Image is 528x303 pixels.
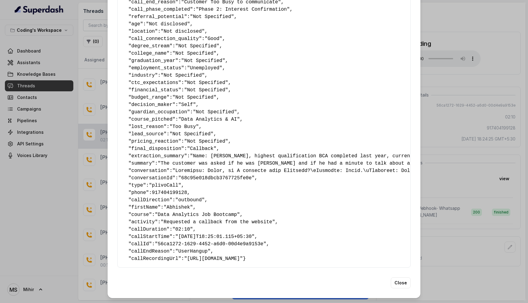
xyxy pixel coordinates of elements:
[131,241,149,247] span: callId
[131,80,178,86] span: ctc_expectations
[175,249,211,254] span: "UserHangup"
[131,29,155,34] span: location
[178,175,255,181] span: "68c95e018dbcb3767725fe0e"
[170,124,199,130] span: "Too Busy"
[131,36,199,42] span: call_connection_quality
[131,146,181,151] span: final_disposition
[155,212,240,217] span: "Data Analytics Job Bootcamp"
[131,65,181,71] span: employment_status
[131,153,184,159] span: extraction_summary
[131,95,167,100] span: budget_range
[172,51,216,56] span: "Not Specified"
[131,212,149,217] span: course
[131,234,170,239] span: callStartTime
[161,73,205,78] span: "Not Specified"
[391,277,411,288] button: Close
[131,51,167,56] span: college_name
[155,241,266,247] span: "56ca1272-1629-4452-a6d0-00d4e9a9153e"
[131,183,143,188] span: type
[131,161,152,166] span: summary
[131,256,178,261] span: callRecordingUrl
[131,139,178,144] span: pricing_reaction
[131,14,184,20] span: referral_potential
[131,168,167,173] span: conversation
[131,87,178,93] span: financial_status
[196,7,290,12] span: "Phase 2: Interest Confirmation"
[131,58,175,64] span: graduation_year
[184,256,243,261] span: "[URL][DOMAIN_NAME]"
[170,131,214,137] span: "Not Specified"
[184,139,228,144] span: "Not Specified"
[131,205,158,210] span: firstName
[131,21,140,27] span: age
[193,109,237,115] span: "Not Specified"
[131,43,170,49] span: degree_stream
[172,95,216,100] span: "Not Specified"
[175,234,255,239] span: "[DATE]T18:25:01.115+05:30"
[131,219,155,225] span: activity
[152,190,187,195] span: 917404199128
[184,87,228,93] span: "Not Specified"
[161,29,205,34] span: "Not disclosed"
[131,109,187,115] span: guardian_occupation
[131,117,172,122] span: course_pitched
[131,175,172,181] span: conversationId
[161,219,275,225] span: "Requested a callback from the website"
[187,146,216,151] span: "Callback"
[178,102,196,108] span: "Self"
[131,131,164,137] span: lead_source
[131,249,170,254] span: callEndReason
[175,197,205,203] span: "outbound"
[205,36,222,42] span: "Good"
[131,227,167,232] span: callDuration
[131,190,146,195] span: phone
[187,65,222,71] span: "Unemployed"
[181,58,225,64] span: "Not Specified"
[163,205,193,210] span: "Abhishek"
[178,117,240,122] span: "Data Analytics & AI"
[146,21,190,27] span: "Not disclosed"
[131,7,190,12] span: call_phase_completed
[184,80,228,86] span: "Not Specified"
[175,43,219,49] span: "Not Specified"
[149,183,181,188] span: "plivoCall"
[131,197,170,203] span: callDirection
[131,124,164,130] span: lost_reason
[131,102,172,108] span: decision_maker
[172,227,193,232] span: "02:10"
[131,73,155,78] span: industry
[190,14,234,20] span: "Not Specified"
